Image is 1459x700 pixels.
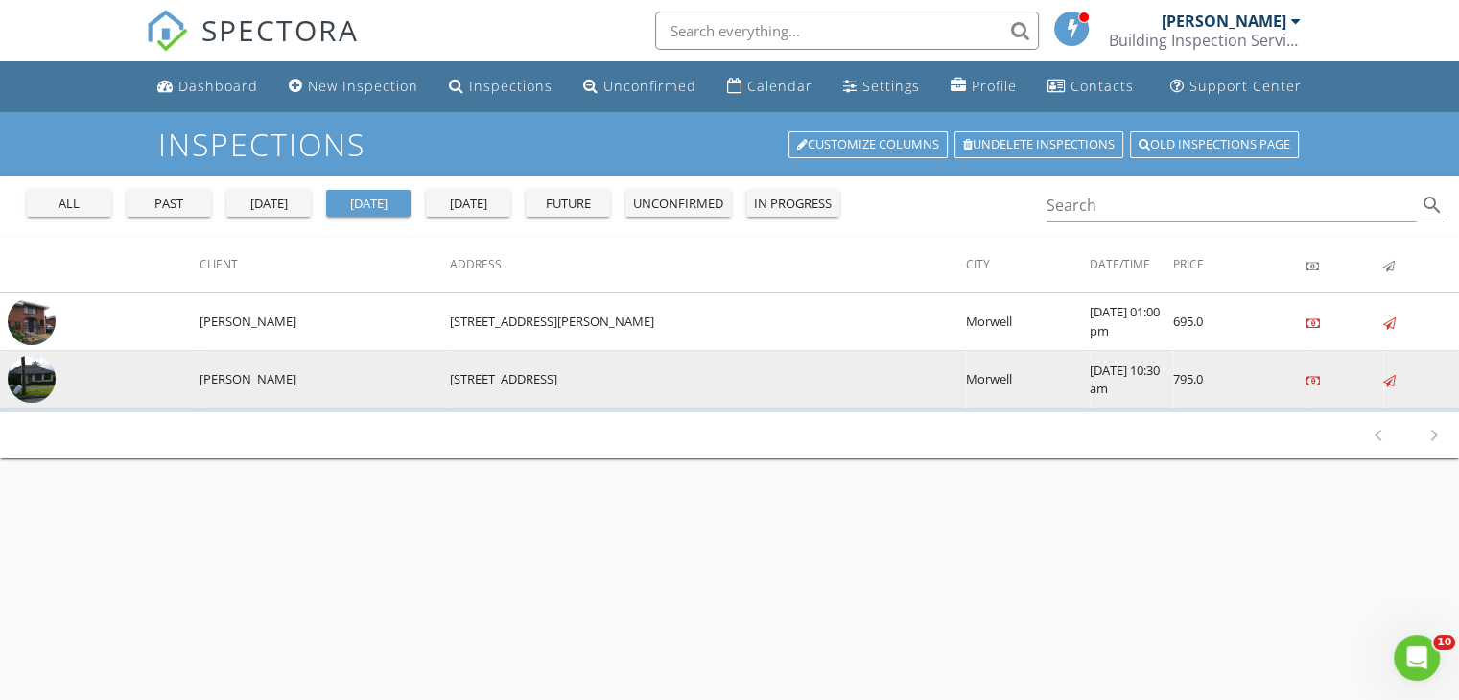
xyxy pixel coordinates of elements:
div: [DATE] [234,195,303,214]
input: Search everything... [655,12,1039,50]
a: Settings [835,69,928,105]
a: Profile [943,69,1024,105]
span: Address [450,256,502,272]
div: Building Inspection Services [1109,31,1301,50]
a: Dashboard [150,69,266,105]
div: Profile [972,77,1017,95]
img: The Best Home Inspection Software - Spectora [146,10,188,52]
button: all [27,190,111,217]
button: in progress [746,190,839,217]
td: [PERSON_NAME] [200,351,450,409]
td: [DATE] 10:30 am [1090,351,1173,409]
th: Address: Not sorted. [450,238,966,292]
div: [DATE] [434,195,503,214]
td: [STREET_ADDRESS][PERSON_NAME] [450,292,966,351]
td: [PERSON_NAME] [200,292,450,351]
th: Paid: Not sorted. [1306,238,1382,292]
td: Morwell [966,292,1090,351]
td: [STREET_ADDRESS] [450,351,966,409]
th: Date/Time: Not sorted. [1090,238,1173,292]
button: unconfirmed [625,190,731,217]
a: Undelete inspections [954,131,1123,158]
th: Price: Not sorted. [1173,238,1306,292]
div: [DATE] [334,195,403,214]
img: 9349668%2Fcover_photos%2FHj137ayhFAIT5dP5eQW6%2Fsmall.9349668-1756339742429 [8,355,56,403]
button: [DATE] [326,190,411,217]
div: Contacts [1071,77,1134,95]
span: SPECTORA [201,10,359,50]
td: Morwell [966,351,1090,409]
span: Client [200,256,238,272]
span: City [966,256,990,272]
a: Calendar [719,69,820,105]
span: Date/Time [1090,256,1150,272]
td: 795.0 [1173,351,1306,409]
td: [DATE] 01:00 pm [1090,292,1173,351]
td: 695.0 [1173,292,1306,351]
span: 10 [1433,635,1455,650]
img: 9350332%2Fcover_photos%2FuOQPw6x3KD9HU4I92I9R%2Fsmall.jpg [8,297,56,345]
div: all [35,195,104,214]
div: Dashboard [178,77,258,95]
button: [DATE] [426,190,510,217]
div: New Inspection [308,77,418,95]
div: Unconfirmed [603,77,696,95]
div: past [134,195,203,214]
div: Settings [862,77,920,95]
a: Old inspections page [1130,131,1299,158]
span: Price [1173,256,1204,272]
button: [DATE] [226,190,311,217]
i: search [1421,194,1444,217]
div: Support Center [1189,77,1302,95]
button: future [526,190,610,217]
button: past [127,190,211,217]
th: Client: Not sorted. [200,238,450,292]
div: in progress [754,195,832,214]
a: Customize Columns [788,131,948,158]
a: Support Center [1163,69,1309,105]
th: City: Not sorted. [966,238,1090,292]
a: New Inspection [281,69,426,105]
th: Published: Not sorted. [1383,238,1459,292]
a: SPECTORA [146,26,359,66]
div: Calendar [747,77,812,95]
a: Unconfirmed [576,69,704,105]
div: future [533,195,602,214]
input: Search [1047,190,1418,222]
iframe: Intercom live chat [1394,635,1440,681]
div: unconfirmed [633,195,723,214]
a: Contacts [1040,69,1141,105]
a: Inspections [441,69,560,105]
div: Inspections [469,77,553,95]
h1: Inspections [158,128,1301,161]
div: [PERSON_NAME] [1162,12,1286,31]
